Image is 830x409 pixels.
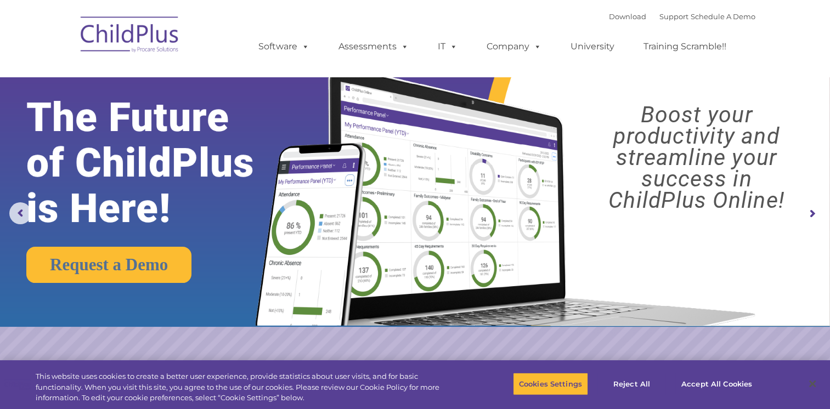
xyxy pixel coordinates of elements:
[153,72,186,81] span: Last name
[75,9,185,64] img: ChildPlus by Procare Solutions
[247,36,320,58] a: Software
[573,104,820,211] rs-layer: Boost your productivity and streamline your success in ChildPlus Online!
[633,36,737,58] a: Training Scramble!!
[560,36,625,58] a: University
[675,372,758,395] button: Accept All Cookies
[36,371,456,404] div: This website uses cookies to create a better user experience, provide statistics about user visit...
[597,372,666,395] button: Reject All
[609,12,755,21] font: |
[153,117,199,126] span: Phone number
[691,12,755,21] a: Schedule A Demo
[659,12,688,21] a: Support
[800,372,825,396] button: Close
[427,36,468,58] a: IT
[26,247,191,283] a: Request a Demo
[328,36,420,58] a: Assessments
[476,36,552,58] a: Company
[26,95,291,231] rs-layer: The Future of ChildPlus is Here!
[513,372,588,395] button: Cookies Settings
[609,12,646,21] a: Download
